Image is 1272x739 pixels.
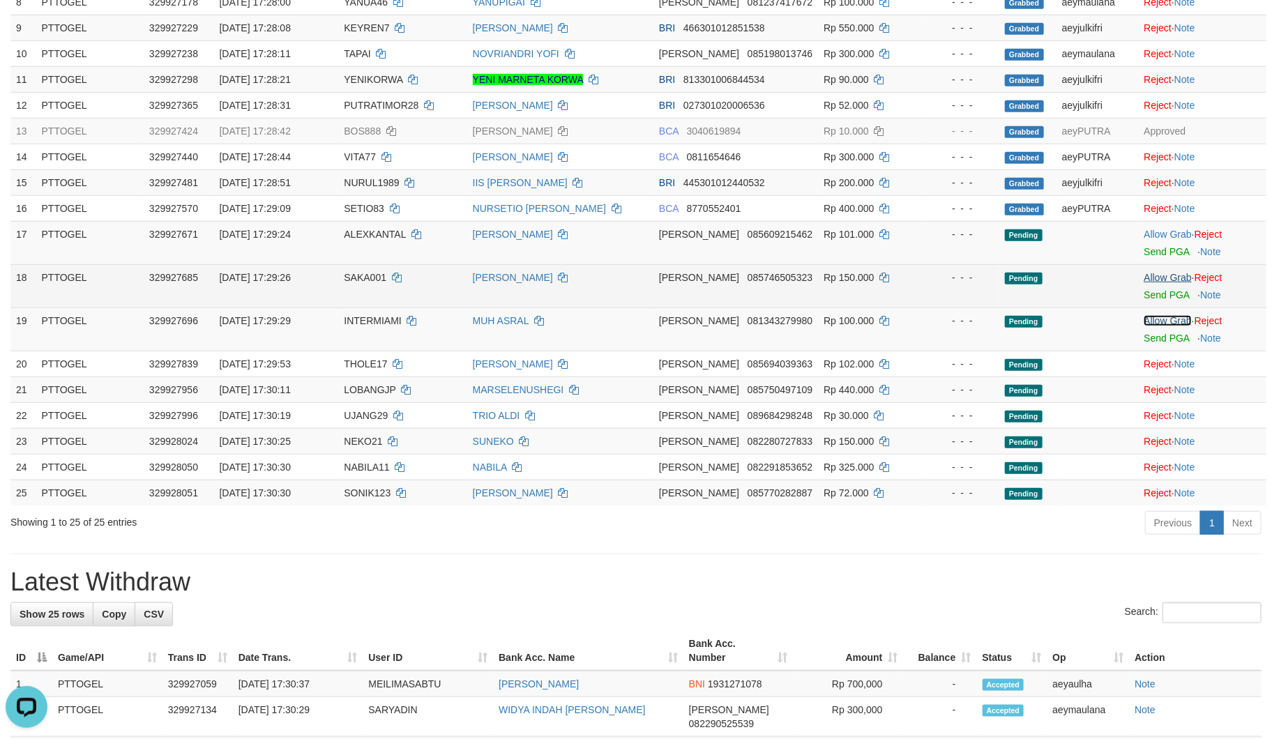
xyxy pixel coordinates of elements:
td: aeyjulkifri [1057,92,1139,118]
a: [PERSON_NAME] [473,151,553,162]
span: BRI [659,177,675,188]
span: Grabbed [1005,75,1044,86]
div: - - - [932,409,994,422]
span: 329927424 [149,125,198,137]
a: Note [1174,100,1195,111]
div: - - - [932,460,994,474]
a: Reject [1195,315,1222,326]
span: Copy 085609215462 to clipboard [748,229,812,240]
a: Send PGA [1144,333,1189,344]
td: · [1138,195,1266,221]
span: [PERSON_NAME] [659,384,739,395]
td: 11 [10,66,36,92]
a: Note [1174,203,1195,214]
td: · [1138,376,1266,402]
td: PTTOGEL [36,169,144,195]
span: Copy 466301012851538 to clipboard [683,22,765,33]
td: PTTOGEL [36,264,144,307]
a: MUH ASRAL [473,315,529,326]
th: Action [1129,631,1262,671]
a: Note [1200,289,1221,300]
th: User ID: activate to sort column ascending [363,631,493,671]
span: [DATE] 17:29:24 [220,229,291,240]
span: Rp 100.000 [824,315,874,326]
td: 25 [10,480,36,505]
a: Copy [93,602,135,626]
span: 329928051 [149,487,198,498]
a: Note [1174,151,1195,162]
a: Note [1174,48,1195,59]
span: 329927229 [149,22,198,33]
div: - - - [932,486,994,500]
span: Grabbed [1005,23,1044,35]
a: Allow Grab [1144,315,1191,326]
a: Note [1135,678,1156,690]
div: - - - [932,383,994,397]
td: 19 [10,307,36,351]
span: Copy 082291853652 to clipboard [748,462,812,473]
span: Copy 081343279980 to clipboard [748,315,812,326]
a: [PERSON_NAME] [473,100,553,111]
td: PTTOGEL [36,376,144,402]
span: CSV [144,609,164,620]
a: Note [1200,246,1221,257]
span: Rp 10.000 [824,125,869,137]
span: BRI [659,100,675,111]
span: [DATE] 17:30:30 [220,462,291,473]
div: - - - [932,73,994,86]
td: Approved [1138,118,1266,144]
td: PTTOGEL [36,351,144,376]
span: UJANG29 [344,410,388,421]
td: 22 [10,402,36,428]
a: [PERSON_NAME] [473,487,553,498]
td: 24 [10,454,36,480]
h1: Latest Withdraw [10,568,1262,596]
span: 329927839 [149,358,198,369]
div: - - - [932,227,994,241]
div: - - - [932,434,994,448]
a: Reject [1144,384,1172,395]
span: Rp 30.000 [824,410,869,421]
span: Copy 082280727833 to clipboard [748,436,812,447]
span: 329927685 [149,272,198,283]
span: LOBANGJP [344,384,395,395]
a: Reject [1144,151,1172,162]
td: · [1138,307,1266,351]
a: Reject [1144,22,1172,33]
a: MARSELENUSHEGI [473,384,564,395]
span: Copy 089684298248 to clipboard [748,410,812,421]
span: Grabbed [1005,126,1044,138]
td: aeyPUTRA [1057,118,1139,144]
a: Allow Grab [1144,229,1191,240]
span: [PERSON_NAME] [659,462,739,473]
a: Reject [1144,177,1172,188]
a: Send PGA [1144,246,1189,257]
a: Note [1174,410,1195,421]
span: [DATE] 17:30:30 [220,487,291,498]
span: [DATE] 17:28:51 [220,177,291,188]
span: [DATE] 17:29:29 [220,315,291,326]
td: · [1138,454,1266,480]
span: Rp 440.000 [824,384,874,395]
span: Copy 085750497109 to clipboard [748,384,812,395]
td: 18 [10,264,36,307]
a: Note [1174,384,1195,395]
a: Reject [1144,436,1172,447]
a: [PERSON_NAME] [473,229,553,240]
span: Pending [1005,229,1043,241]
th: Bank Acc. Number: activate to sort column ascending [683,631,794,671]
a: Reject [1144,100,1172,111]
a: NURSETIO [PERSON_NAME] [473,203,606,214]
td: 13 [10,118,36,144]
a: WIDYA INDAH [PERSON_NAME] [499,704,646,715]
td: 17 [10,221,36,264]
td: PTTOGEL [36,402,144,428]
td: PTTOGEL [36,307,144,351]
td: · [1138,40,1266,66]
span: Rp 300.000 [824,48,874,59]
span: Copy 085770282887 to clipboard [748,487,812,498]
span: Rp 52.000 [824,100,869,111]
td: PTTOGEL [36,92,144,118]
td: · [1138,351,1266,376]
div: - - - [932,176,994,190]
